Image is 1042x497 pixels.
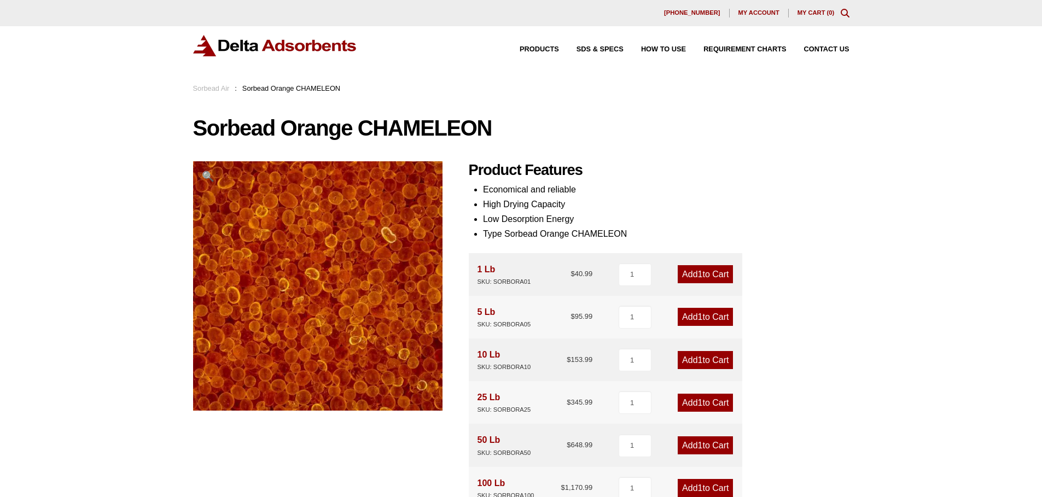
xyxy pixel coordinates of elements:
[478,277,531,287] div: SKU: SORBORA01
[478,432,531,458] div: 50 Lb
[730,9,789,17] a: My account
[641,46,686,53] span: How to Use
[202,171,214,182] span: 🔍
[571,312,574,320] span: $
[678,265,733,283] a: Add1to Cart
[678,436,733,454] a: Add1to Cart
[738,10,779,16] span: My account
[787,46,849,53] a: Contact Us
[520,46,559,53] span: Products
[478,362,531,372] div: SKU: SORBORA10
[678,394,733,412] a: Add1to Cart
[698,441,703,450] span: 1
[567,355,571,364] span: $
[193,116,849,139] h1: Sorbead Orange CHAMELEON
[804,46,849,53] span: Contact Us
[478,305,531,330] div: 5 Lb
[483,197,849,212] li: High Drying Capacity
[655,9,730,17] a: [PHONE_NUMBER]
[483,226,849,241] li: Type Sorbead Orange CHAMELEON
[678,479,733,497] a: Add1to Cart
[829,9,832,16] span: 0
[478,390,531,415] div: 25 Lb
[242,84,340,92] span: Sorbead Orange CHAMELEON
[235,84,237,92] span: :
[469,161,849,179] h2: Product Features
[678,351,733,369] a: Add1to Cart
[678,308,733,326] a: Add1to Cart
[841,9,849,17] div: Toggle Modal Content
[478,448,531,458] div: SKU: SORBORA50
[478,405,531,415] div: SKU: SORBORA25
[698,398,703,407] span: 1
[567,398,592,406] bdi: 345.99
[561,483,564,492] span: $
[193,161,223,191] a: View full-screen image gallery
[567,441,592,449] bdi: 648.99
[624,46,686,53] a: How to Use
[698,312,703,321] span: 1
[483,212,849,226] li: Low Desorption Energy
[567,398,571,406] span: $
[559,46,624,53] a: SDS & SPECS
[483,182,849,197] li: Economical and reliable
[703,46,786,53] span: Requirement Charts
[478,347,531,372] div: 10 Lb
[698,483,703,493] span: 1
[577,46,624,53] span: SDS & SPECS
[698,270,703,279] span: 1
[571,270,592,278] bdi: 40.99
[561,483,592,492] bdi: 1,170.99
[567,355,592,364] bdi: 153.99
[571,270,574,278] span: $
[502,46,559,53] a: Products
[698,355,703,365] span: 1
[478,319,531,330] div: SKU: SORBORA05
[664,10,720,16] span: [PHONE_NUMBER]
[193,35,357,56] img: Delta Adsorbents
[571,312,592,320] bdi: 95.99
[478,262,531,287] div: 1 Lb
[193,84,230,92] a: Sorbead Air
[797,9,835,16] a: My Cart (0)
[686,46,786,53] a: Requirement Charts
[567,441,571,449] span: $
